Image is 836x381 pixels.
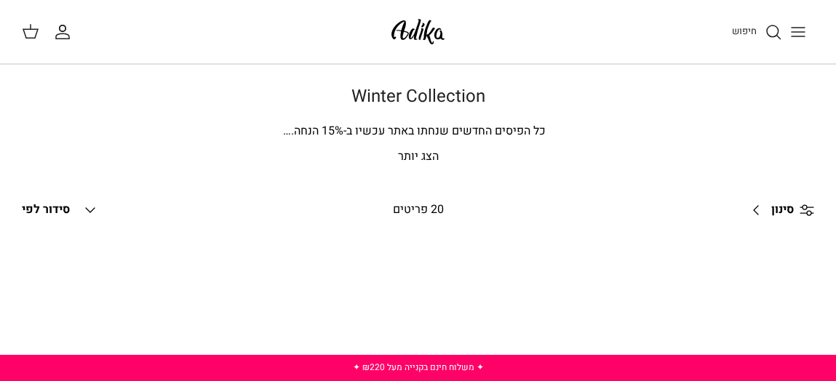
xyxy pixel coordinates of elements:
[353,361,484,374] a: ✦ משלוח חינם בקנייה מעל ₪220 ✦
[782,16,814,48] button: Toggle menu
[771,201,794,220] span: סינון
[742,193,814,228] a: סינון
[54,23,77,41] a: החשבון שלי
[343,122,546,140] span: כל הפיסים החדשים שנחתו באתר עכשיו ב-
[319,201,518,220] div: 20 פריטים
[732,24,757,38] span: חיפוש
[22,201,70,218] span: סידור לפי
[387,15,449,49] img: Adika IL
[22,148,814,167] p: הצג יותר
[732,23,782,41] a: חיפוש
[22,87,814,108] h1: Winter Collection
[322,122,335,140] span: 15
[283,122,343,140] span: % הנחה.
[22,194,99,226] button: סידור לפי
